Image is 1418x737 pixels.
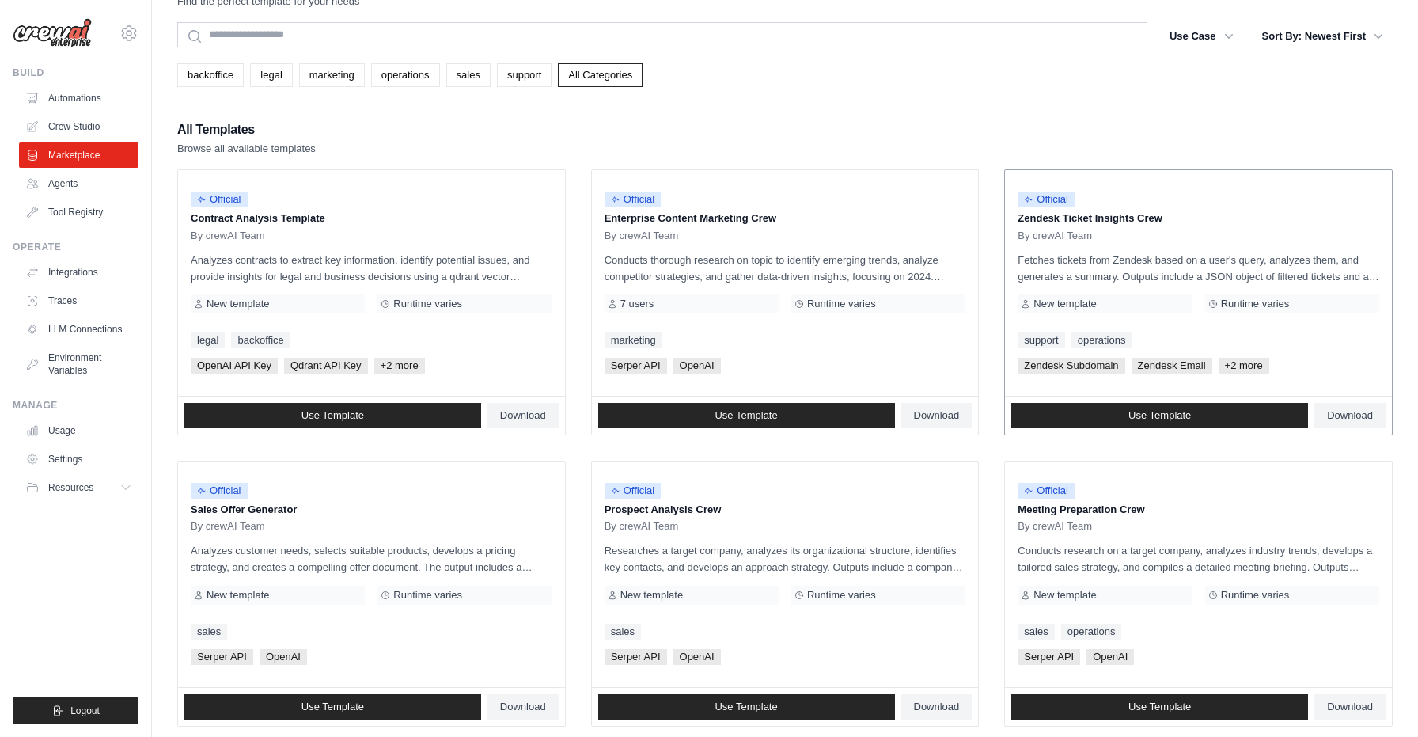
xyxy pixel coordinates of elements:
[1128,701,1191,713] span: Use Template
[19,142,138,168] a: Marketplace
[1011,403,1308,428] a: Use Template
[620,298,654,310] span: 7 users
[914,701,960,713] span: Download
[301,701,364,713] span: Use Template
[605,542,966,576] p: Researches a target company, analyzes its organizational structure, identifies key contacts, and ...
[487,403,559,428] a: Download
[19,260,138,285] a: Integrations
[191,358,278,374] span: OpenAI API Key
[1018,192,1075,207] span: Official
[497,63,552,87] a: support
[177,141,316,157] p: Browse all available templates
[1011,694,1308,720] a: Use Template
[231,332,290,348] a: backoffice
[1132,358,1212,374] span: Zendesk Email
[500,409,546,422] span: Download
[605,332,662,348] a: marketing
[1018,520,1092,533] span: By crewAI Team
[1018,624,1054,640] a: sales
[250,63,292,87] a: legal
[605,192,662,207] span: Official
[1086,649,1134,665] span: OpenAI
[19,199,138,225] a: Tool Registry
[19,317,138,342] a: LLM Connections
[191,502,552,518] p: Sales Offer Generator
[184,694,481,720] a: Use Template
[191,230,265,242] span: By crewAI Team
[191,649,253,665] span: Serper API
[500,701,546,713] span: Download
[673,358,721,374] span: OpenAI
[1160,22,1243,51] button: Use Case
[177,119,316,141] h2: All Templates
[1219,358,1269,374] span: +2 more
[19,345,138,383] a: Environment Variables
[446,63,491,87] a: sales
[605,211,966,226] p: Enterprise Content Marketing Crew
[13,66,138,79] div: Build
[191,252,552,285] p: Analyzes contracts to extract key information, identify potential issues, and provide insights fo...
[1018,483,1075,499] span: Official
[191,520,265,533] span: By crewAI Team
[1314,694,1386,720] a: Download
[605,230,679,242] span: By crewAI Team
[1018,649,1080,665] span: Serper API
[605,649,667,665] span: Serper API
[558,63,643,87] a: All Categories
[807,298,876,310] span: Runtime varies
[191,332,225,348] a: legal
[598,403,895,428] a: Use Template
[1327,409,1373,422] span: Download
[19,288,138,313] a: Traces
[914,409,960,422] span: Download
[191,483,248,499] span: Official
[299,63,365,87] a: marketing
[19,171,138,196] a: Agents
[13,241,138,253] div: Operate
[1018,211,1379,226] p: Zendesk Ticket Insights Crew
[605,358,667,374] span: Serper API
[284,358,368,374] span: Qdrant API Key
[901,403,973,428] a: Download
[207,589,269,602] span: New template
[207,298,269,310] span: New template
[13,697,138,724] button: Logout
[19,475,138,500] button: Resources
[598,694,895,720] a: Use Template
[901,694,973,720] a: Download
[371,63,440,87] a: operations
[13,18,92,48] img: Logo
[177,63,244,87] a: backoffice
[605,624,641,640] a: sales
[19,446,138,472] a: Settings
[1018,502,1379,518] p: Meeting Preparation Crew
[260,649,307,665] span: OpenAI
[184,403,481,428] a: Use Template
[13,399,138,412] div: Manage
[605,252,966,285] p: Conducts thorough research on topic to identify emerging trends, analyze competitor strategies, a...
[620,589,683,602] span: New template
[191,211,552,226] p: Contract Analysis Template
[1061,624,1122,640] a: operations
[1018,542,1379,576] p: Conducts research on a target company, analyzes industry trends, develops a tailored sales strate...
[70,705,100,717] span: Logout
[1128,409,1191,422] span: Use Template
[48,481,93,494] span: Resources
[715,701,777,713] span: Use Template
[301,409,364,422] span: Use Template
[605,483,662,499] span: Official
[191,542,552,576] p: Analyzes customer needs, selects suitable products, develops a pricing strategy, and creates a co...
[1253,22,1393,51] button: Sort By: Newest First
[715,409,777,422] span: Use Template
[1033,589,1096,602] span: New template
[1221,298,1290,310] span: Runtime varies
[605,502,966,518] p: Prospect Analysis Crew
[1018,358,1124,374] span: Zendesk Subdomain
[1071,332,1132,348] a: operations
[807,589,876,602] span: Runtime varies
[487,694,559,720] a: Download
[19,114,138,139] a: Crew Studio
[673,649,721,665] span: OpenAI
[1221,589,1290,602] span: Runtime varies
[19,418,138,443] a: Usage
